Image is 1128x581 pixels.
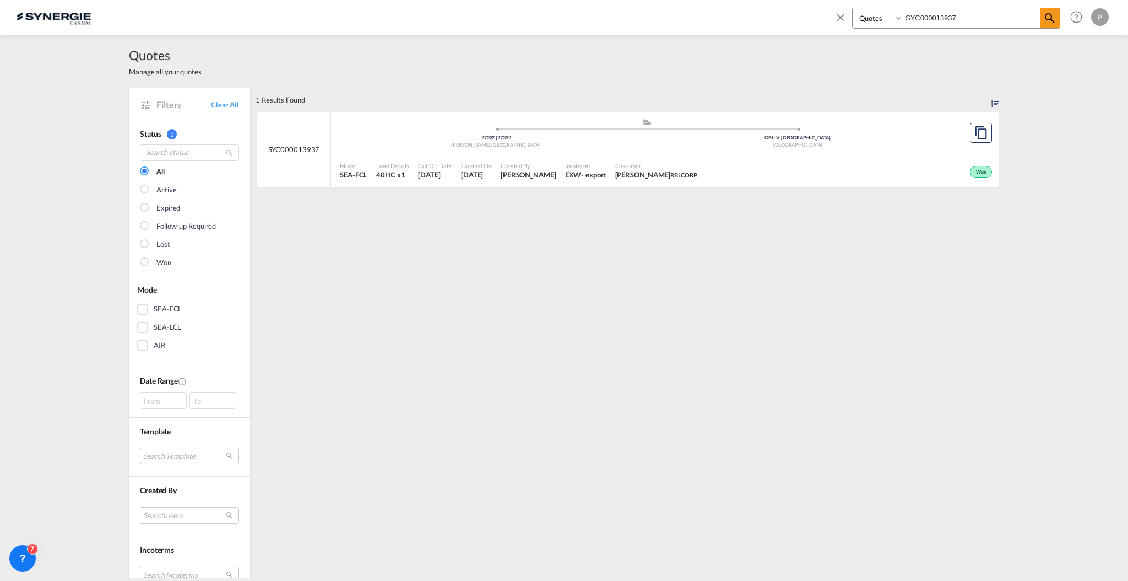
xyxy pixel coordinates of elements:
span: SEA-FCL [340,170,367,180]
div: 1 Results Found [256,88,305,112]
span: [GEOGRAPHIC_DATA] [491,142,541,148]
div: EXW [565,170,582,180]
span: Template [140,427,171,436]
md-icon: icon-close [834,11,847,23]
div: SYC000013937 assets/icons/custom/ship-fill.svgassets/icons/custom/roll-o-plane.svgOrigin United S... [257,112,999,187]
md-checkbox: SEA-LCL [137,322,242,333]
md-icon: assets/icons/custom/copyQuote.svg [974,126,988,139]
span: 27332 [481,135,497,141]
span: Pablo Gomez Saldarriaga [501,170,556,180]
span: | [779,135,781,141]
input: Search status [140,144,239,161]
button: Copy Quote [970,123,992,143]
div: P [1091,8,1109,26]
span: GBLIV [GEOGRAPHIC_DATA] [764,135,831,141]
span: RBI CORP. [670,171,697,179]
div: Active [156,185,176,196]
span: Customer [615,162,698,170]
span: Quotes [129,46,202,64]
span: | [496,135,497,141]
span: 1 [167,129,177,139]
div: Expired [156,203,180,214]
span: 8 Aug 2025 [461,170,492,180]
span: Load Details [376,162,409,170]
div: Sort by: Created On [991,88,999,112]
span: [PERSON_NAME] [451,142,491,148]
md-icon: Created On [178,377,187,386]
div: Won [970,166,992,178]
span: Date Range [140,376,178,385]
span: Mode [340,162,367,170]
span: 40HC x 1 [376,170,409,180]
div: AIR [154,340,165,351]
span: icon-close [834,8,852,34]
span: [GEOGRAPHIC_DATA] [773,142,822,148]
md-icon: icon-magnify [1043,12,1056,25]
span: Help [1067,8,1086,26]
div: Won [156,257,171,268]
span: SYC000013937 [268,144,320,154]
div: Help [1067,8,1091,28]
div: All [156,166,165,177]
span: , [490,142,491,148]
span: Status [140,129,161,138]
span: Cut Off Date [418,162,452,170]
span: Incoterms [565,162,606,170]
span: Mode [137,285,157,294]
span: From To [140,392,239,409]
span: Manage all your quotes [129,67,202,77]
span: Incoterms [140,545,174,555]
span: 27332 [497,135,511,141]
div: SEA-LCL [154,322,181,333]
md-checkbox: SEA-FCL [137,304,242,315]
span: Created By [140,486,177,495]
span: icon-magnify [1040,8,1060,28]
md-icon: assets/icons/custom/ship-fill.svg [641,119,654,125]
span: Created On [461,162,492,170]
div: - export [581,170,606,180]
div: EXW export [565,170,606,180]
div: Follow-up Required [156,221,216,232]
div: From [140,392,187,409]
a: Clear All [211,100,239,110]
md-checkbox: AIR [137,340,242,351]
div: To [189,392,236,409]
md-icon: icon-magnify [225,149,234,157]
span: 8 Aug 2025 [418,170,452,180]
div: Status 1 [140,128,239,139]
span: Won [976,169,989,176]
img: 1f56c880d42311ef80fc7dca854c8e59.png [17,5,91,30]
span: Filters [156,99,211,111]
div: SEA-FCL [154,304,182,315]
span: Rejean Bousquet RBI CORP. [615,170,698,180]
div: Lost [156,239,170,250]
input: Enter Quotation Number [903,8,1040,28]
span: Created By [501,162,556,170]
